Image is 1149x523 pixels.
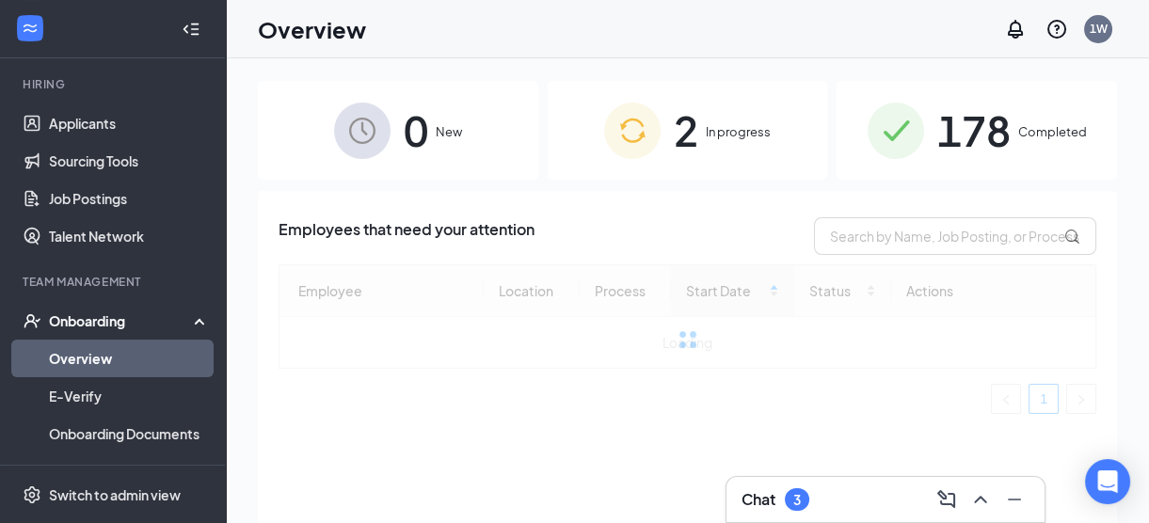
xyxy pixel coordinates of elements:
div: 1W [1090,21,1108,37]
a: Onboarding Documents [49,415,210,452]
svg: WorkstreamLogo [21,19,40,38]
span: In progress [706,122,771,141]
svg: ComposeMessage [935,488,958,511]
a: Applicants [49,104,210,142]
a: Overview [49,340,210,377]
svg: QuestionInfo [1045,18,1068,40]
a: Sourcing Tools [49,142,210,180]
button: ChevronUp [965,484,996,515]
span: 2 [674,98,698,163]
svg: Minimize [1003,488,1026,511]
svg: Settings [23,485,41,504]
a: E-Verify [49,377,210,415]
div: Onboarding [49,311,194,330]
svg: Notifications [1004,18,1027,40]
div: Switch to admin view [49,485,181,504]
button: ComposeMessage [932,484,962,515]
h3: Chat [742,489,775,510]
div: Hiring [23,76,206,92]
div: 3 [793,492,801,508]
div: Open Intercom Messenger [1085,459,1130,504]
svg: Collapse [182,20,200,39]
span: New [436,122,462,141]
a: Activity log [49,452,210,490]
h1: Overview [258,13,366,45]
span: Employees that need your attention [279,217,535,255]
div: Team Management [23,274,206,290]
a: Job Postings [49,180,210,217]
a: Talent Network [49,217,210,255]
span: Completed [1018,122,1087,141]
svg: ChevronUp [969,488,992,511]
svg: UserCheck [23,311,41,330]
span: 178 [937,98,1011,163]
span: 0 [404,98,428,163]
button: Minimize [999,484,1029,515]
input: Search by Name, Job Posting, or Process [814,217,1096,255]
